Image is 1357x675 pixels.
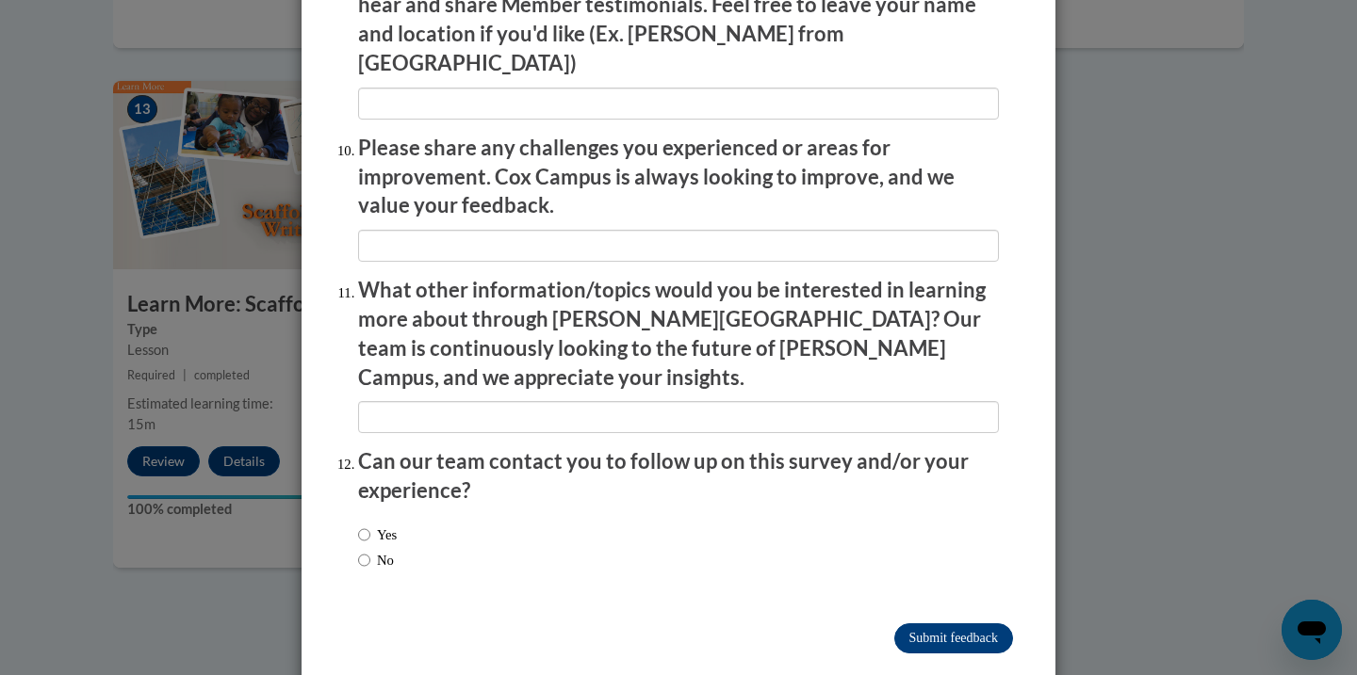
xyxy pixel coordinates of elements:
input: No [358,550,370,571]
p: Can our team contact you to follow up on this survey and/or your experience? [358,447,999,506]
label: No [358,550,394,571]
label: Yes [358,524,397,545]
input: Yes [358,524,370,545]
p: What other information/topics would you be interested in learning more about through [PERSON_NAME... [358,276,999,392]
input: Submit feedback [894,623,1013,653]
p: Please share any challenges you experienced or areas for improvement. Cox Campus is always lookin... [358,134,999,220]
